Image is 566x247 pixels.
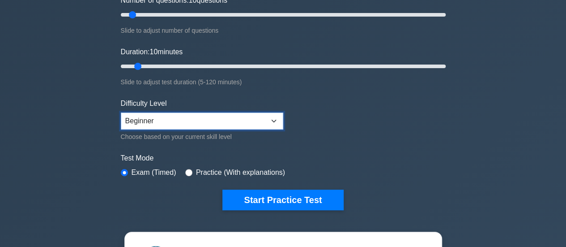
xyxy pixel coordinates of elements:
label: Difficulty Level [121,98,167,109]
div: Slide to adjust number of questions [121,25,446,36]
label: Test Mode [121,153,446,164]
div: Slide to adjust test duration (5-120 minutes) [121,77,446,87]
label: Exam (Timed) [132,167,176,178]
label: Duration: minutes [121,47,183,57]
button: Start Practice Test [222,190,343,210]
label: Practice (With explanations) [196,167,285,178]
div: Choose based on your current skill level [121,131,283,142]
span: 10 [149,48,157,56]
